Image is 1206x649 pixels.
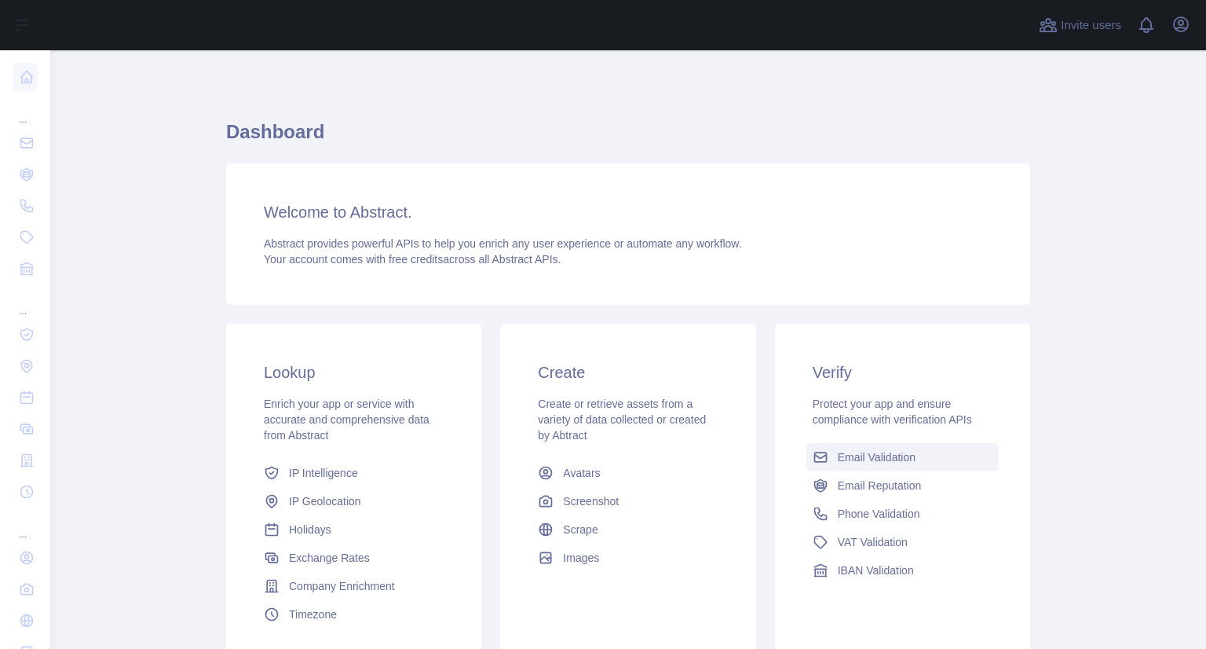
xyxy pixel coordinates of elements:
span: Images [563,550,599,566]
a: Images [532,544,724,572]
span: Enrich your app or service with accurate and comprehensive data from Abstract [264,398,429,442]
a: Exchange Rates [258,544,450,572]
h3: Create [538,361,718,383]
span: Email Reputation [838,478,922,493]
span: IBAN Validation [838,563,914,578]
span: Invite users [1061,16,1121,35]
span: Avatars [563,465,600,481]
a: Email Validation [806,443,999,471]
a: IP Geolocation [258,487,450,515]
span: Scrape [563,522,598,537]
a: Holidays [258,515,450,544]
span: VAT Validation [838,534,908,550]
span: Abstract provides powerful APIs to help you enrich any user experience or automate any workflow. [264,237,742,250]
a: Avatars [532,459,724,487]
a: Screenshot [532,487,724,515]
span: Email Validation [838,449,915,465]
span: Your account comes with across all Abstract APIs. [264,253,561,266]
div: ... [13,509,38,541]
span: Screenshot [563,493,619,509]
span: IP Intelligence [289,465,358,481]
span: Phone Validation [838,506,920,522]
span: Timezone [289,607,337,622]
h3: Verify [813,361,992,383]
a: VAT Validation [806,528,999,556]
a: IP Intelligence [258,459,450,487]
button: Invite users [1036,13,1124,38]
span: Exchange Rates [289,550,370,566]
h3: Lookup [264,361,444,383]
div: ... [13,286,38,317]
a: IBAN Validation [806,556,999,585]
span: Protect your app and ensure compliance with verification APIs [813,398,972,426]
h3: Welcome to Abstract. [264,201,992,223]
span: IP Geolocation [289,493,361,509]
span: Company Enrichment [289,578,395,594]
h1: Dashboard [226,119,1030,157]
a: Company Enrichment [258,572,450,600]
a: Scrape [532,515,724,544]
span: Create or retrieve assets from a variety of data collected or created by Abtract [538,398,706,442]
span: Holidays [289,522,331,537]
a: Phone Validation [806,500,999,528]
div: ... [13,94,38,126]
span: free credits [389,253,443,266]
a: Email Reputation [806,471,999,500]
a: Timezone [258,600,450,629]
